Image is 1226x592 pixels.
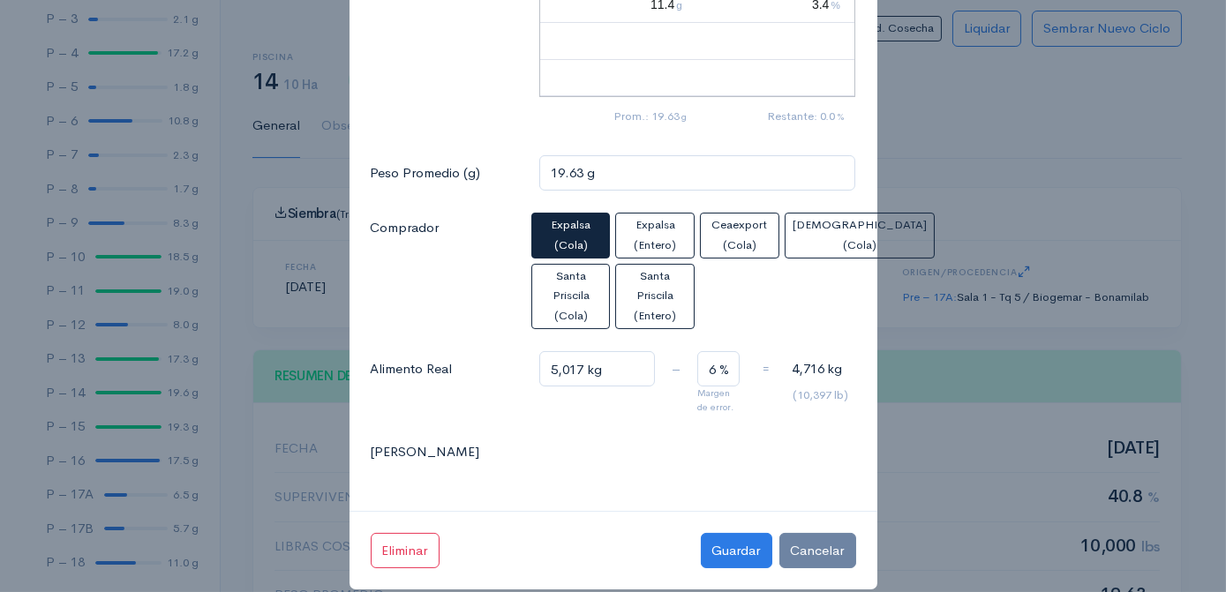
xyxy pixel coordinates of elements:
[740,351,782,387] span: =
[615,264,695,329] button: Santa Priscila (Entero)
[531,264,611,329] button: Santa Priscila (Cola)
[360,434,529,470] label: [PERSON_NAME]
[701,533,772,569] button: Guardar
[371,533,440,569] button: Eliminar
[697,386,740,415] small: Margen de error.
[360,155,529,191] label: Peso Promedio (g)
[681,110,687,123] span: g
[782,351,856,387] span: 4,716
[655,351,697,387] span: –
[539,351,656,387] input: kg
[700,213,779,259] button: Ceaexport (Cola)
[540,59,856,96] div: Press SPACE to select this row.
[782,386,856,404] small: (10,397 )
[615,213,695,259] button: Expalsa (Entero)
[360,210,529,332] label: Comprador
[834,387,844,402] span: lb
[540,22,856,59] div: Press SPACE to select this row.
[827,360,842,377] span: kg
[634,217,676,252] span: Expalsa (Entero)
[779,533,856,569] button: Cancelar
[785,213,935,259] button: [DEMOGRAPHIC_DATA] (Cola)
[837,110,845,123] span: %
[531,213,611,259] button: Expalsa (Cola)
[697,351,740,387] input: %
[553,268,590,324] span: Santa Priscila (Cola)
[539,97,697,136] div: Prom.: 19.63
[551,217,590,252] span: Expalsa (Cola)
[697,97,855,136] div: Restante: 0.0
[711,217,767,252] span: Ceaexport (Cola)
[634,268,676,324] span: Santa Priscila (Entero)
[360,351,529,416] label: Alimento Real
[793,217,927,252] span: [DEMOGRAPHIC_DATA] (Cola)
